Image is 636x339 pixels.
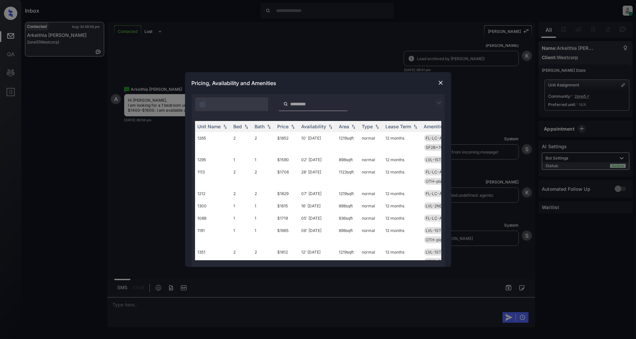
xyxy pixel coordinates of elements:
td: normal [359,246,383,268]
td: normal [359,224,383,246]
img: sorting [374,124,380,129]
td: 1 [252,154,275,166]
td: 1 [231,200,252,212]
td: 12 months [383,187,421,200]
img: close [437,79,444,86]
img: sorting [350,124,357,129]
td: normal [359,212,383,224]
td: 1295 [195,154,231,166]
td: $1665 [275,224,299,246]
div: Lease Term [386,124,411,129]
td: 898 sqft [336,200,359,212]
img: sorting [327,124,334,129]
span: FL-LC-ALL-1B [426,216,453,221]
td: 07' [DATE] [299,187,336,200]
td: 1 [252,224,275,246]
td: 1191 [195,224,231,246]
td: $1719 [275,212,299,224]
td: normal [359,154,383,166]
img: sorting [243,124,250,129]
td: $1615 [275,200,299,212]
div: Bath [255,124,265,129]
td: 1212 [195,187,231,200]
td: 06' [DATE] [299,224,336,246]
td: 2 [231,166,252,187]
span: LVL-1ST-2B [426,250,448,255]
td: 1219 sqft [336,187,359,200]
img: icon-zuma [435,99,443,107]
img: sorting [290,124,296,129]
td: 898 sqft [336,224,359,246]
div: Price [278,124,289,129]
td: 2 [252,246,275,268]
td: 1 [231,212,252,224]
td: 1219 sqft [336,246,359,268]
td: 1 [231,224,252,246]
td: 2 [231,246,252,268]
td: 2 [252,166,275,187]
td: 1 [231,154,252,166]
td: 12 months [383,132,421,154]
td: 1265 [195,132,231,154]
img: sorting [412,124,419,129]
div: Unit Name [198,124,221,129]
span: SF2B+76-100 [426,259,452,264]
img: sorting [266,124,272,129]
span: FL-LC-ALL-2B [426,136,454,141]
td: normal [359,200,383,212]
td: 2 [231,132,252,154]
td: 898 sqft [336,154,359,166]
td: 12 months [383,154,421,166]
td: $1829 [275,187,299,200]
td: $1590 [275,154,299,166]
td: 1088 [195,212,231,224]
td: 1351 [195,246,231,268]
span: FL-LC-ALL-2B [426,169,454,174]
td: 28' [DATE] [299,166,336,187]
td: 05' [DATE] [299,212,336,224]
span: LVL-1ST-1B [426,157,448,162]
td: $1812 [275,246,299,268]
img: sorting [222,124,228,129]
td: 1300 [195,200,231,212]
td: 02' [DATE] [299,154,336,166]
div: Area [339,124,349,129]
td: 1 [252,200,275,212]
td: $1852 [275,132,299,154]
td: 12 months [383,212,421,224]
div: Pricing, Availability and Amenities [185,72,451,94]
img: icon-zuma [199,101,206,108]
span: SF2B+76-100 [426,145,452,150]
div: Type [362,124,373,129]
td: normal [359,132,383,154]
td: 1 [252,212,275,224]
td: 16' [DATE] [299,200,336,212]
div: Amenities [424,124,446,129]
span: LVL-1ST-1B [426,228,448,233]
td: 2 [252,132,275,154]
td: 2 [252,187,275,200]
td: $1706 [275,166,299,187]
td: normal [359,187,383,200]
td: 1219 sqft [336,132,359,154]
td: 12 months [383,224,421,246]
span: LVL-2ND-1B [426,203,449,208]
td: 10' [DATE] [299,132,336,154]
div: Availability [302,124,326,129]
td: 12 months [383,200,421,212]
td: 12' [DATE] [299,246,336,268]
span: OTH-plankprt [426,237,452,242]
td: 2 [231,187,252,200]
span: FL-LC-ALL-2B [426,191,454,196]
img: icon-zuma [283,101,288,107]
td: 836 sqft [336,212,359,224]
td: normal [359,166,383,187]
span: OTH-plankprt [426,179,452,184]
td: 12 months [383,166,421,187]
td: 1123 sqft [336,166,359,187]
div: Bed [234,124,242,129]
td: 12 months [383,246,421,268]
td: 1113 [195,166,231,187]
